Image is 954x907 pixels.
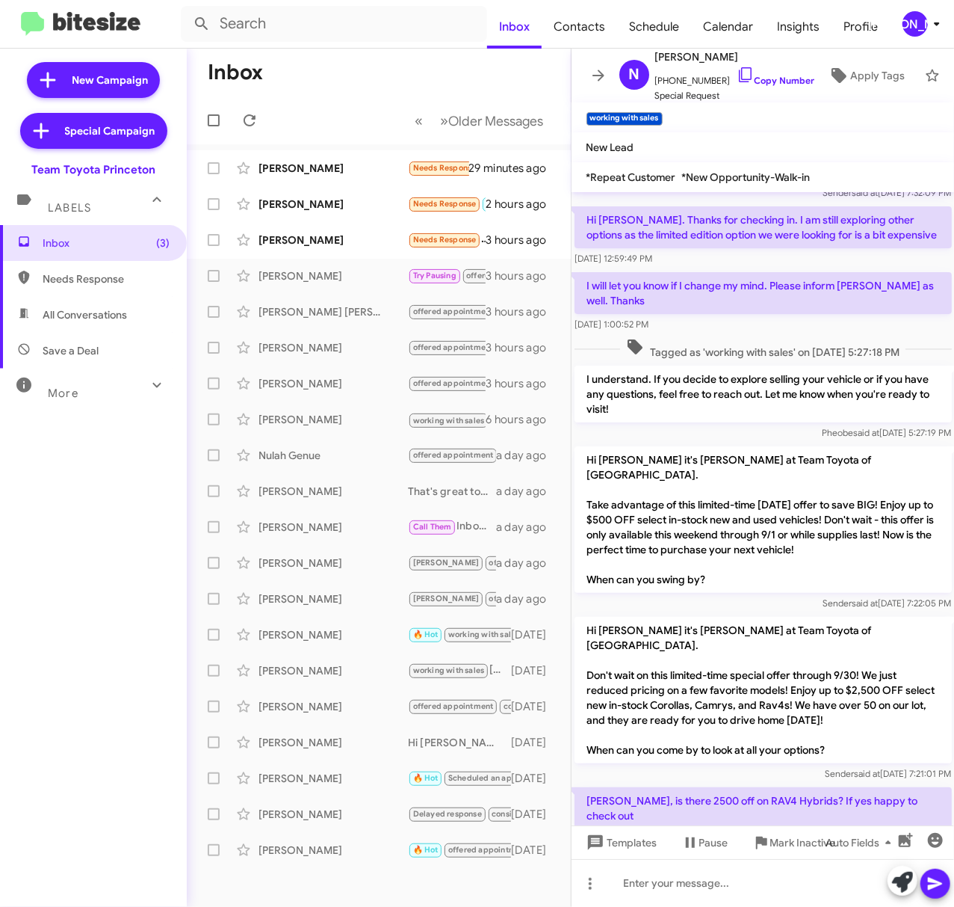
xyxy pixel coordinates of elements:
[574,446,952,593] p: Hi [PERSON_NAME] it's [PERSON_NAME] at Team Toyota of [GEOGRAPHIC_DATA]. Take advantage of this l...
[574,319,648,330] span: [DATE] 1:00:52 PM
[413,522,452,532] span: Call Them
[20,113,167,149] a: Special Campaign
[853,427,879,438] span: said at
[258,412,408,427] div: [PERSON_NAME]
[208,61,263,84] h1: Inbox
[258,627,408,642] div: [PERSON_NAME]
[43,307,127,322] span: All Conversations
[486,412,558,427] div: 6 hours ago
[511,807,559,822] div: [DATE]
[765,5,831,49] a: Insights
[413,665,485,675] span: working with sales
[406,105,433,136] button: Previous
[408,590,496,607] div: I appreciate your interest! I can help you explore the options available. Would you still like to...
[574,253,652,264] span: [DATE] 12:59:49 PM
[617,5,691,49] a: Schedule
[466,271,547,280] span: offered appointment
[448,845,529,855] span: offered appointment
[413,594,480,603] span: [PERSON_NAME]
[854,768,880,779] span: said at
[413,235,477,245] span: Needs Response
[408,484,496,499] div: That's great to hear! I apologize, I should have checked our records before I texted.
[628,63,639,87] span: N
[511,843,559,858] div: [DATE]
[43,271,170,286] span: Needs Response
[258,591,408,606] div: [PERSON_NAME]
[486,340,558,355] div: 3 hours ago
[669,829,740,856] button: Pause
[408,805,511,823] div: TY
[586,112,663,126] small: working with sales
[822,427,951,438] span: Pheobe [DATE] 5:27:19 PM
[574,206,952,248] p: Hi [PERSON_NAME]. Thanks for checking in. I am still exploring other options as the limited editi...
[408,231,486,248] div: Yes
[408,339,486,356] div: We can only give you a true price until we see it
[413,845,439,855] span: 🔥 Hot
[258,807,408,822] div: [PERSON_NAME]
[48,201,91,215] span: Labels
[823,597,951,609] span: Sender [DATE] 7:22:05 PM
[258,843,408,858] div: [PERSON_NAME]
[407,105,553,136] nav: Page navigation example
[258,663,408,678] div: [PERSON_NAME]
[408,195,486,212] div: 4p
[469,161,559,176] div: 29 minutes ago
[27,62,160,98] a: New Campaign
[258,699,408,714] div: [PERSON_NAME]
[770,829,836,856] span: Mark Inactive
[48,387,78,400] span: More
[825,768,951,779] span: Sender [DATE] 7:21:01 PM
[487,5,542,49] span: Inbox
[826,829,897,856] span: Auto Fields
[586,170,676,184] span: *Repeat Customer
[441,111,449,130] span: »
[258,520,408,535] div: [PERSON_NAME]
[496,520,559,535] div: a day ago
[620,338,905,360] span: Tagged as 'working with sales' on [DATE] 5:27:18 PM
[408,518,496,535] div: Inbound Call
[413,450,494,460] span: offered appointment
[572,829,669,856] button: Templates
[258,233,408,247] div: [PERSON_NAME]
[413,199,477,209] span: Needs Response
[902,11,928,37] div: [PERSON_NAME]
[890,11,938,37] button: [PERSON_NAME]
[511,627,559,642] div: [DATE]
[408,554,496,571] div: [URL][DOMAIN_NAME][US_VEHICLE_IDENTIFICATION_NUMBER]
[408,410,486,428] div: Inbound Call
[682,170,811,184] span: *New Opportunity-Walk-in
[258,448,408,463] div: Nulah Genue
[258,484,408,499] div: [PERSON_NAME]
[415,111,424,130] span: «
[43,343,99,358] span: Save a Deal
[574,366,952,422] p: I understand. If you decide to explore selling your vehicle or if you have any questions, feel fr...
[408,159,469,176] div: I already get VIP treatment. LFlannery is my bestie
[737,75,815,86] a: Copy Number
[408,446,496,464] div: I understand. Let’s set up an appointment to discuss buying your vehicle. When would you like to ...
[852,597,878,609] span: said at
[655,66,815,88] span: [PHONE_NUMBER]
[413,701,494,711] span: offered appointment
[258,771,408,786] div: [PERSON_NAME]
[408,626,511,643] div: Inbound Call
[258,268,408,283] div: [PERSON_NAME]
[574,272,952,314] p: I will let you know if I change my mind. Please inform [PERSON_NAME] as well. Thanks
[852,187,878,198] span: said at
[496,591,559,606] div: a day ago
[586,141,634,154] span: New Lead
[258,340,408,355] div: [PERSON_NAME]
[496,556,559,571] div: a day ago
[43,236,170,250] span: Inbox
[691,5,765,49] a: Calendar
[831,5,890,49] a: Profile
[408,841,511,858] div: We have some great options for hybrid vehicles! Would you like to schedule an appointment to visi...
[492,809,537,819] span: considering
[413,630,439,639] span: 🔥 Hot
[486,233,558,247] div: 3 hours ago
[814,829,909,856] button: Auto Fields
[486,268,558,283] div: 3 hours ago
[489,594,570,603] span: offered appointment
